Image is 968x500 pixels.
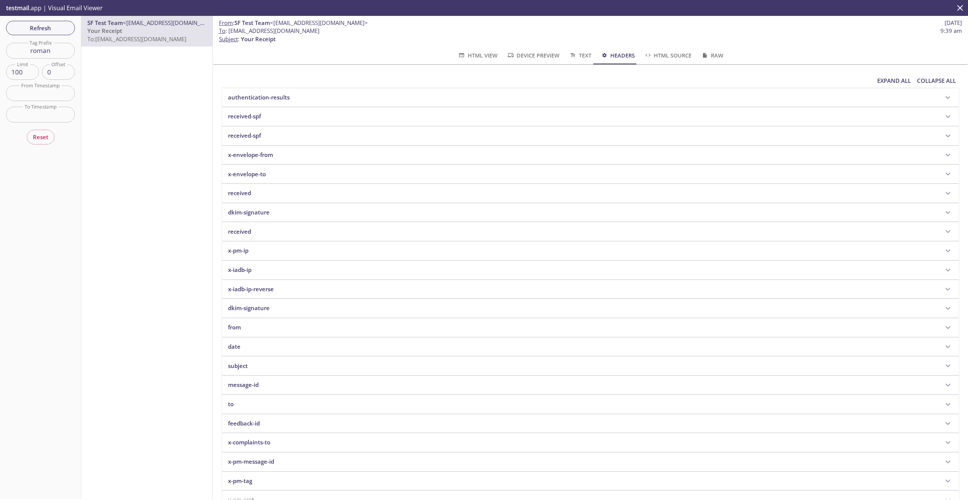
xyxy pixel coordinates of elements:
[940,27,962,35] span: 9:39 am
[222,261,959,280] div: x-iadb-ip
[219,35,238,43] span: Subject
[874,73,914,88] button: Expand All
[701,51,723,60] span: Raw
[228,323,241,331] p: from
[27,130,54,144] button: Reset
[222,280,959,299] div: x-iadb-ip-reverse
[222,337,959,356] div: date
[228,112,261,120] p: received-spf
[644,51,692,60] span: HTML Source
[228,477,252,485] p: x-pm-tag
[222,299,959,318] div: dkim-signature
[33,132,48,142] span: Reset
[228,266,251,274] p: x-iadb-ip
[917,76,956,85] span: Collapse All
[234,19,270,26] span: SF Test Team
[222,318,959,337] div: from
[222,107,959,126] div: received-spf
[270,19,368,26] span: <[EMAIL_ADDRESS][DOMAIN_NAME]>
[219,27,320,35] span: : [EMAIL_ADDRESS][DOMAIN_NAME]
[507,51,560,60] span: Device Preview
[228,170,266,178] p: x-envelope-to
[222,376,959,394] div: message-id
[222,126,959,145] div: received-spf
[945,19,962,27] span: [DATE]
[87,27,122,34] span: Your Receipt
[87,35,186,43] span: To: [EMAIL_ADDRESS][DOMAIN_NAME]
[222,222,959,241] div: received
[222,356,959,375] div: subject
[569,51,591,60] span: Text
[222,433,959,452] div: x-complaints-to
[228,458,274,466] p: x-pm-message-id
[219,27,225,34] span: To
[222,414,959,433] div: feedback-id
[228,93,290,101] p: authentication-results
[123,19,221,26] span: <[EMAIL_ADDRESS][DOMAIN_NAME]>
[222,165,959,183] div: x-envelope-to
[228,304,270,312] p: dkim-signature
[222,88,959,107] div: authentication-results
[219,27,962,43] p: :
[87,19,123,26] span: SF Test Team
[600,51,635,60] span: Headers
[877,76,911,85] span: Expand All
[241,35,276,43] span: Your Receipt
[222,184,959,203] div: received
[228,362,248,370] p: subject
[81,16,213,47] nav: emails
[6,4,29,12] span: testmail
[228,151,273,159] p: x-envelope-from
[228,343,240,351] p: date
[222,472,959,491] div: x-pm-tag
[228,228,251,236] p: received
[81,16,213,46] div: SF Test Team<[EMAIL_ADDRESS][DOMAIN_NAME]>Your ReceiptTo:[EMAIL_ADDRESS][DOMAIN_NAME]
[219,19,233,26] span: From
[228,208,270,216] p: dkim-signature
[228,247,248,255] p: x-pm-ip
[12,23,69,33] span: Refresh
[228,381,259,389] p: message-id
[222,146,959,165] div: x-envelope-from
[219,19,368,27] span: :
[228,132,261,140] p: received-spf
[228,285,274,293] p: x-iadb-ip-reverse
[458,51,497,60] span: HTML View
[228,400,234,408] p: to
[228,438,270,446] p: x-complaints-to
[6,21,75,35] button: Refresh
[228,419,260,427] p: feedback-id
[222,395,959,414] div: to
[222,241,959,260] div: x-pm-ip
[222,203,959,222] div: dkim-signature
[914,73,959,88] button: Collapse All
[222,452,959,471] div: x-pm-message-id
[228,189,251,197] p: received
